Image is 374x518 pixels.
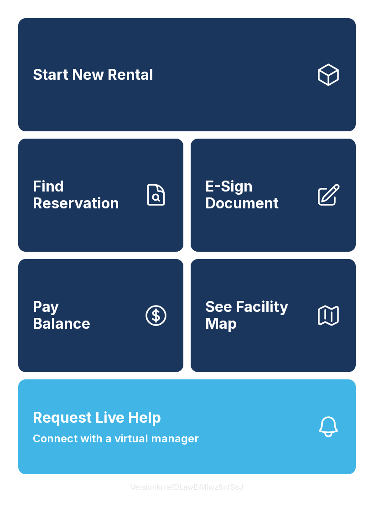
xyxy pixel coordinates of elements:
span: Pay Balance [33,299,90,332]
button: Request Live HelpConnect with a virtual manager [18,379,356,474]
button: See Facility Map [191,259,356,372]
a: Start New Rental [18,18,356,131]
span: See Facility Map [205,299,308,332]
a: E-Sign Document [191,139,356,252]
span: Connect with a virtual manager [33,430,199,447]
span: Request Live Help [33,407,161,429]
a: Find Reservation [18,139,183,252]
span: Start New Rental [33,67,153,83]
span: Find Reservation [33,178,136,212]
button: PayBalance [18,259,183,372]
span: E-Sign Document [205,178,308,212]
button: VersionkrrefDLawElMlwz8nfSsJ [123,474,251,500]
